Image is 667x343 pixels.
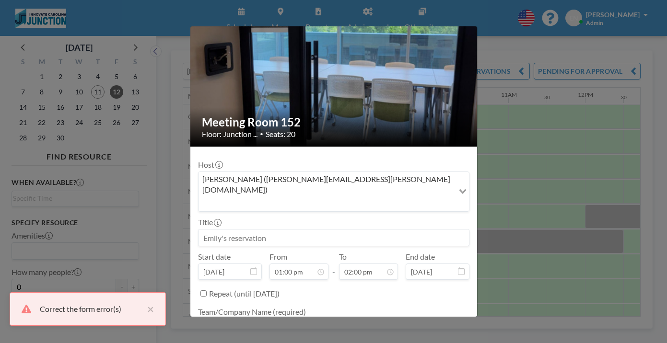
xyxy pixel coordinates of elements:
[269,252,287,262] label: From
[199,229,469,246] input: Emily's reservation
[142,303,154,315] button: close
[199,172,469,212] div: Search for option
[200,174,452,195] span: [PERSON_NAME] ([PERSON_NAME][EMAIL_ADDRESS][PERSON_NAME][DOMAIN_NAME])
[198,252,231,262] label: Start date
[198,160,222,170] label: Host
[260,130,263,137] span: •
[198,217,221,227] label: Title
[209,289,280,298] label: Repeat (until [DATE])
[190,3,478,148] img: 537.jpg
[198,307,306,317] label: Team/Company Name (required)
[406,252,435,262] label: End date
[339,252,347,262] label: To
[332,255,335,276] span: -
[202,115,467,129] h2: Meeting Room 152
[266,129,295,139] span: Seats: 20
[199,197,453,209] input: Search for option
[40,303,142,315] div: Correct the form error(s)
[202,129,257,139] span: Floor: Junction ...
